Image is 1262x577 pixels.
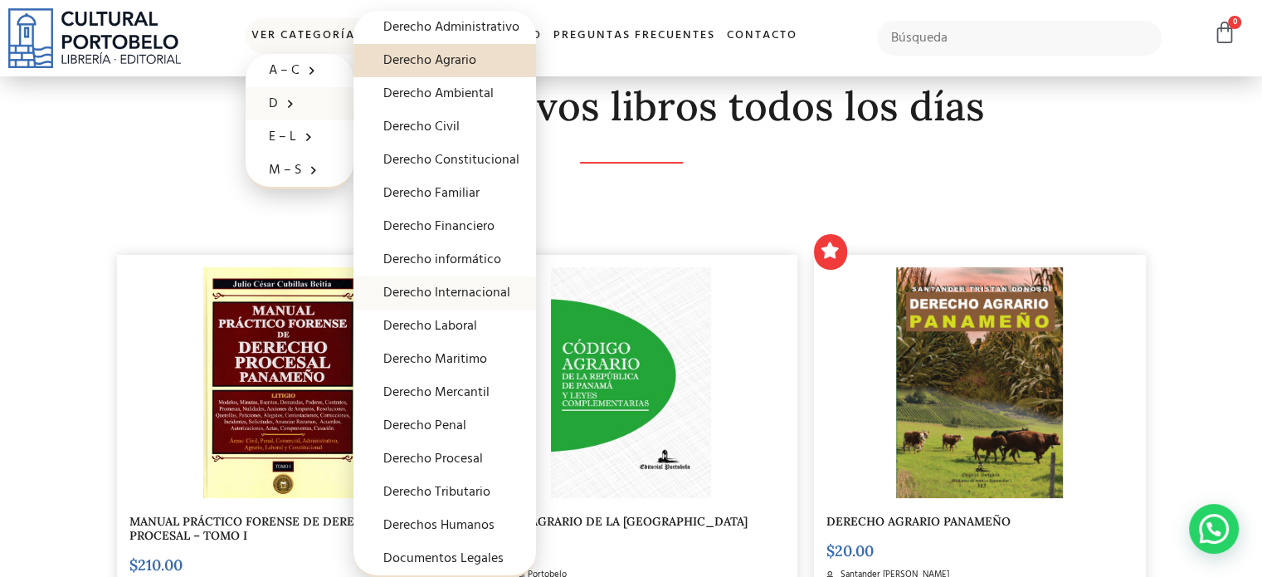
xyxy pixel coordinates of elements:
[353,144,536,177] a: Derecho Constitucional
[353,276,536,310] a: Derecho Internacional
[548,18,721,54] a: Preguntas frecuentes
[896,267,1064,498] img: BA-313_TRISTAN-2.png
[246,87,353,120] a: D
[246,120,353,154] a: E – L
[353,110,536,144] a: Derecho Civil
[353,243,536,276] a: Derecho informático
[203,267,362,498] img: img20230818_12562648
[1228,16,1241,29] span: 0
[129,555,138,575] span: $
[877,21,1162,56] input: Búsqueda
[129,555,183,575] bdi: 210.00
[721,18,803,54] a: Contacto
[478,514,748,529] a: CÓDIGO AGRARIO DE LA [GEOGRAPHIC_DATA]
[353,343,536,376] a: Derecho Maritimo
[246,18,386,54] a: Ver Categorías
[353,11,536,44] a: Derecho Administrativo
[246,54,353,189] ul: Ver Categorías
[353,509,536,542] a: Derechos Humanos
[353,310,536,343] a: Derecho Laboral
[353,210,536,243] a: Derecho Financiero
[246,54,353,87] a: A – C
[353,177,536,210] a: Derecho Familiar
[353,542,536,575] a: Documentos Legales
[1213,21,1236,45] a: 0
[353,409,536,443] a: Derecho Penal
[353,376,536,409] a: Derecho Mercantil
[129,514,381,543] a: MANUAL PRÁCTICO FORENSE DE DERECHO PROCESAL – TOMO I
[353,443,536,476] a: Derecho Procesal
[826,514,1011,529] a: DERECHO AGRARIO PANAMEÑO
[551,267,710,498] img: CD-006-CODIGO-AGRARIO
[117,85,1146,129] h2: Descubre nuevos libros todos los días
[246,154,353,187] a: M – S
[826,541,835,560] span: $
[826,541,874,560] bdi: 20.00
[353,44,536,77] a: Derecho Agrario
[353,77,536,110] a: Derecho Ambiental
[353,476,536,509] a: Derecho Tributario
